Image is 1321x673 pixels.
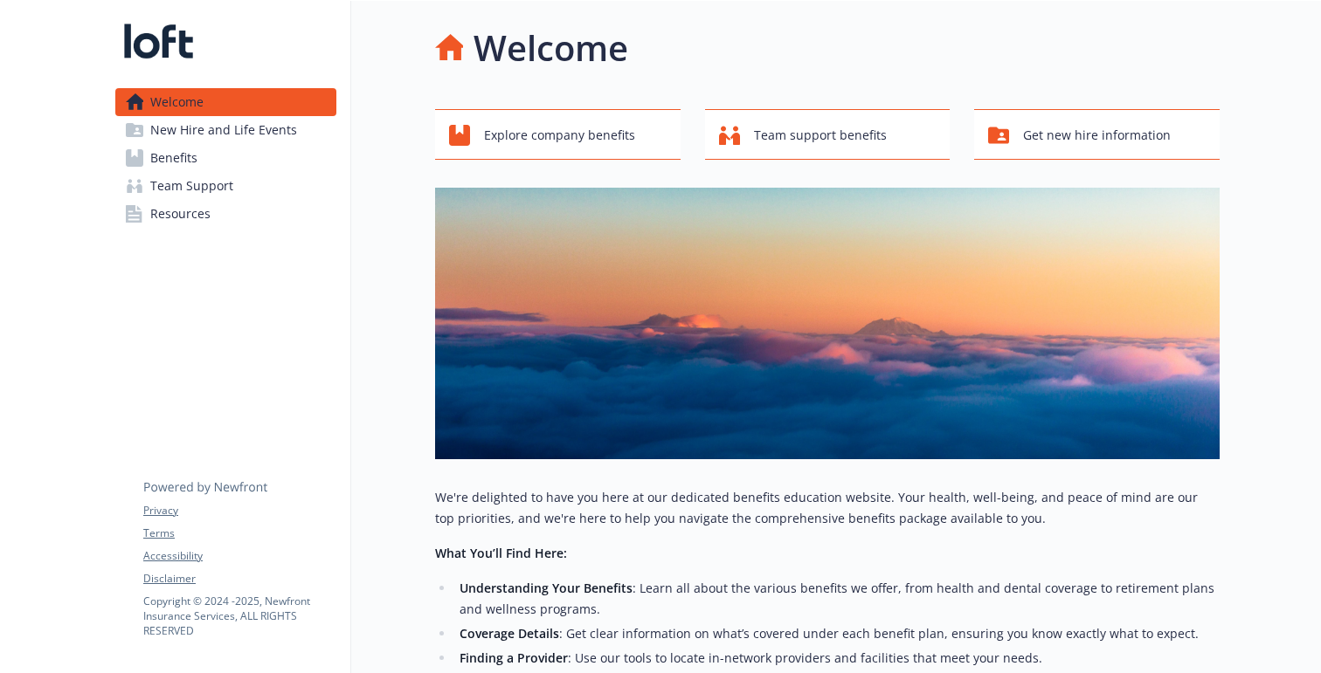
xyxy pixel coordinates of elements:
strong: What You’ll Find Here: [435,545,567,561]
a: Disclaimer [143,571,335,587]
span: Welcome [150,88,204,116]
span: Team Support [150,172,233,200]
a: Team Support [115,172,336,200]
span: Get new hire information [1023,119,1171,152]
li: : Learn all about the various benefits we offer, from health and dental coverage to retirement pl... [454,578,1220,620]
button: Team support benefits [705,109,951,160]
a: Terms [143,525,335,541]
a: Benefits [115,144,336,172]
h1: Welcome [474,22,628,74]
a: Welcome [115,88,336,116]
button: Get new hire information [974,109,1220,160]
li: : Get clear information on what’s covered under each benefit plan, ensuring you know exactly what... [454,623,1220,644]
a: Accessibility [143,548,335,564]
li: : Use our tools to locate in-network providers and facilities that meet your needs. [454,648,1220,669]
strong: Understanding Your Benefits [460,580,633,596]
p: We're delighted to have you here at our dedicated benefits education website. Your health, well-b... [435,487,1220,529]
strong: Coverage Details [460,625,559,642]
span: New Hire and Life Events [150,116,297,144]
a: Privacy [143,503,335,518]
span: Resources [150,200,211,228]
button: Explore company benefits [435,109,681,160]
a: Resources [115,200,336,228]
span: Team support benefits [754,119,887,152]
strong: Finding a Provider [460,649,568,666]
span: Explore company benefits [484,119,635,152]
img: overview page banner [435,188,1220,459]
span: Benefits [150,144,197,172]
p: Copyright © 2024 - 2025 , Newfront Insurance Services, ALL RIGHTS RESERVED [143,594,335,638]
a: New Hire and Life Events [115,116,336,144]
